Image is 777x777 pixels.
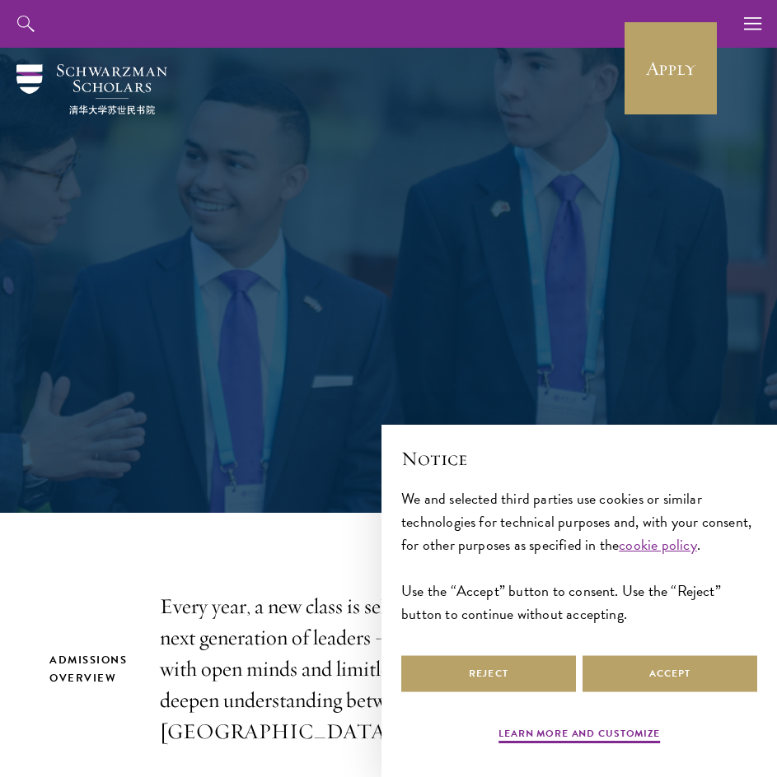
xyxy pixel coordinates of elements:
[583,655,757,692] button: Accept
[401,487,757,626] div: We and selected third parties use cookies or similar technologies for technical purposes and, wit...
[401,444,757,472] h2: Notice
[49,651,127,687] h2: Admissions Overview
[401,655,576,692] button: Reject
[619,533,696,556] a: cookie policy
[498,726,660,746] button: Learn more and customize
[16,64,167,114] img: Schwarzman Scholars
[160,591,630,747] p: Every year, a new class is selected to represent the world’s next generation of leaders — high-ca...
[625,22,717,114] a: Apply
